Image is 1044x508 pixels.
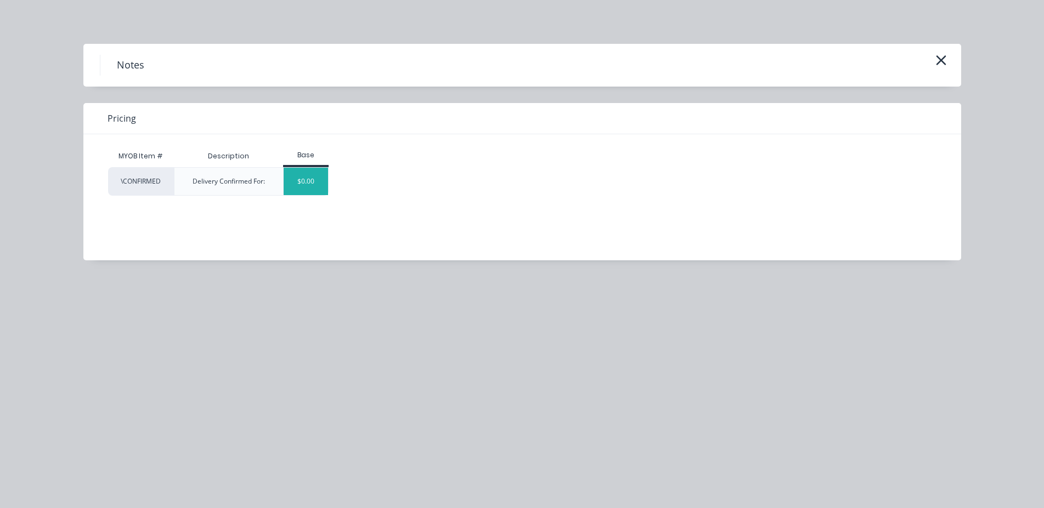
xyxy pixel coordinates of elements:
div: Base [283,150,329,160]
div: Delivery Confirmed For: [193,176,265,186]
div: Description [199,142,258,170]
div: $0.00 [284,168,328,195]
div: \CONFIRMED [108,167,174,196]
h4: Notes [100,55,161,76]
div: MYOB Item # [108,145,174,167]
span: Pricing [108,112,136,125]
